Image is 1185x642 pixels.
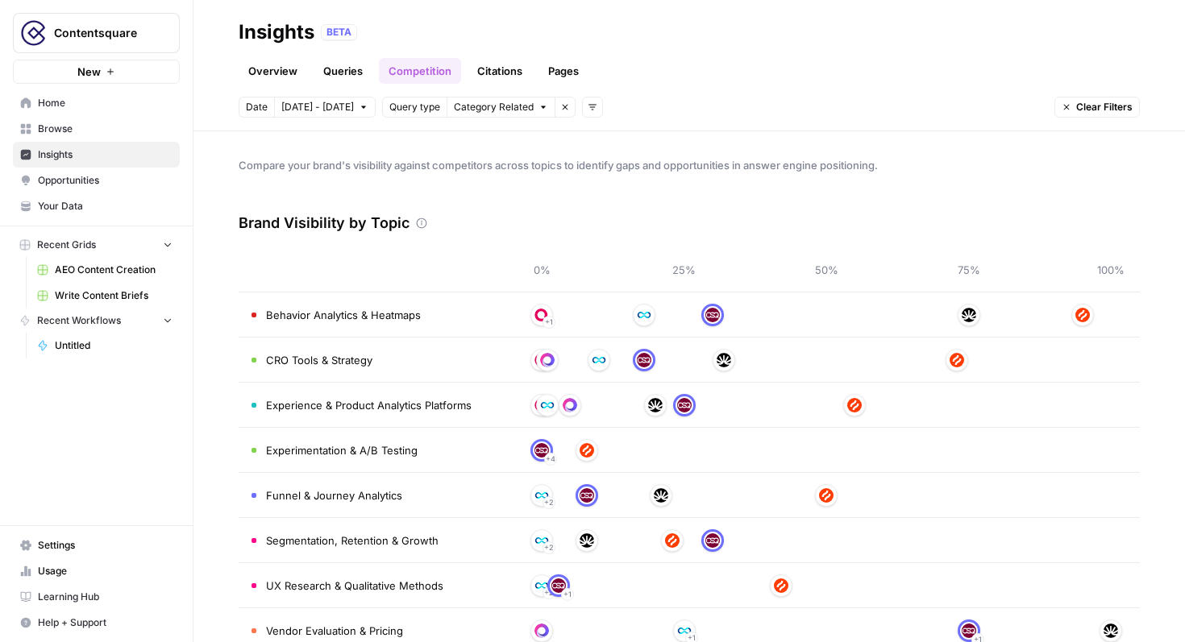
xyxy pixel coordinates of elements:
button: Help + Support [13,610,180,636]
img: lxz1f62m4vob8scdtnggqzvov8kr [563,398,577,412]
img: wbaihhag19gzixoae55lax9atvyf [774,578,788,593]
img: wzkvhukvyis4iz6fwi42388od7r3 [551,578,566,593]
span: New [77,64,101,80]
a: Settings [13,532,180,558]
img: wbaihhag19gzixoae55lax9atvyf [950,353,964,367]
a: Browse [13,116,180,142]
a: Your Data [13,193,180,219]
a: Pages [538,58,588,84]
span: Usage [38,564,173,578]
img: x22y0817k4awfjbo3nr4n6hyldvs [534,488,549,503]
span: + 1 [563,586,572,603]
a: Citations [468,58,532,84]
img: lxz1f62m4vob8scdtnggqzvov8kr [534,623,549,638]
span: Vendor Evaluation & Pricing [266,623,403,639]
span: Category Related [454,100,534,114]
span: Your Data [38,199,173,213]
span: Compare your brand's visibility against competitors across topics to identify gaps and opportunit... [239,157,1140,173]
img: wmk6rmkowbgrwl1y3mx911ytsw2k [534,398,549,412]
img: x22y0817k4awfjbo3nr4n6hyldvs [637,308,651,322]
span: Insights [38,147,173,162]
span: AEO Content Creation [55,263,173,277]
span: Experimentation & A/B Testing [266,442,418,458]
span: 0% [526,262,558,278]
a: Insights [13,142,180,168]
img: zwlw6jrss74g2ghqnx2um79zlq1s [648,398,663,412]
span: Recent Grids [37,238,96,252]
img: zwlw6jrss74g2ghqnx2um79zlq1s [717,353,731,367]
span: Learning Hub [38,590,173,604]
a: AEO Content Creation [30,257,180,283]
img: wbaihhag19gzixoae55lax9atvyf [847,398,862,412]
span: Browse [38,122,173,136]
img: lxz1f62m4vob8scdtnggqzvov8kr [540,353,555,367]
span: + 2 [544,540,554,556]
span: Experience & Product Analytics Platforms [266,397,472,413]
span: 100% [1095,262,1127,278]
img: zwlw6jrss74g2ghqnx2um79zlq1s [654,488,668,503]
span: + 2 [544,585,554,601]
span: Query type [389,100,440,114]
h3: Brand Visibility by Topic [239,212,410,234]
span: + 4 [546,451,555,467]
span: Clear Filters [1076,100,1133,114]
span: 50% [810,262,842,278]
img: wbaihhag19gzixoae55lax9atvyf [665,533,680,548]
button: Workspace: Contentsquare [13,13,180,53]
img: wzkvhukvyis4iz6fwi42388od7r3 [705,308,720,322]
img: x22y0817k4awfjbo3nr4n6hyldvs [534,533,549,548]
span: CRO Tools & Strategy [266,352,372,368]
img: x22y0817k4awfjbo3nr4n6hyldvs [540,398,555,412]
img: wzkvhukvyis4iz6fwi42388od7r3 [534,443,549,458]
button: Recent Workflows [13,309,180,333]
img: wmk6rmkowbgrwl1y3mx911ytsw2k [534,353,549,367]
span: UX Research & Qualitative Methods [266,578,443,594]
img: wmk6rmkowbgrwl1y3mx911ytsw2k [534,308,549,322]
div: BETA [321,24,357,40]
span: 75% [953,262,985,278]
img: wzkvhukvyis4iz6fwi42388od7r3 [962,623,976,638]
img: zwlw6jrss74g2ghqnx2um79zlq1s [580,533,594,548]
span: + 1 [545,314,553,330]
button: [DATE] - [DATE] [274,97,376,118]
button: Clear Filters [1054,97,1140,118]
img: x22y0817k4awfjbo3nr4n6hyldvs [534,578,549,593]
button: Category Related [447,97,555,118]
a: Opportunities [13,168,180,193]
span: Home [38,96,173,110]
img: wbaihhag19gzixoae55lax9atvyf [1075,308,1090,322]
span: Help + Support [38,615,173,630]
span: 25% [668,262,701,278]
img: wbaihhag19gzixoae55lax9atvyf [580,443,594,458]
a: Usage [13,558,180,584]
a: Learning Hub [13,584,180,610]
a: Untitled [30,333,180,358]
a: Queries [314,58,372,84]
span: Write Content Briefs [55,288,173,303]
img: wzkvhukvyis4iz6fwi42388od7r3 [580,488,594,503]
span: Funnel & Journey Analytics [266,487,402,503]
span: Opportunities [38,173,173,188]
button: Recent Grids [13,233,180,257]
img: wzkvhukvyis4iz6fwi42388od7r3 [637,353,651,367]
span: [DATE] - [DATE] [281,100,354,114]
img: Contentsquare Logo [19,19,48,48]
img: zwlw6jrss74g2ghqnx2um79zlq1s [1104,623,1118,638]
span: Untitled [55,338,173,353]
a: Home [13,90,180,116]
span: Contentsquare [54,25,152,41]
img: x22y0817k4awfjbo3nr4n6hyldvs [677,623,692,638]
img: zwlw6jrss74g2ghqnx2um79zlq1s [962,308,976,322]
img: wbaihhag19gzixoae55lax9atvyf [819,488,834,503]
span: Settings [38,538,173,553]
span: Behavior Analytics & Heatmaps [266,307,421,323]
button: New [13,60,180,84]
div: Insights [239,19,314,45]
span: Segmentation, Retention & Growth [266,532,439,549]
img: wzkvhukvyis4iz6fwi42388od7r3 [677,398,692,412]
a: Overview [239,58,307,84]
span: + 2 [544,495,554,511]
a: Write Content Briefs [30,283,180,309]
span: Recent Workflows [37,313,121,328]
span: Date [246,100,268,114]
